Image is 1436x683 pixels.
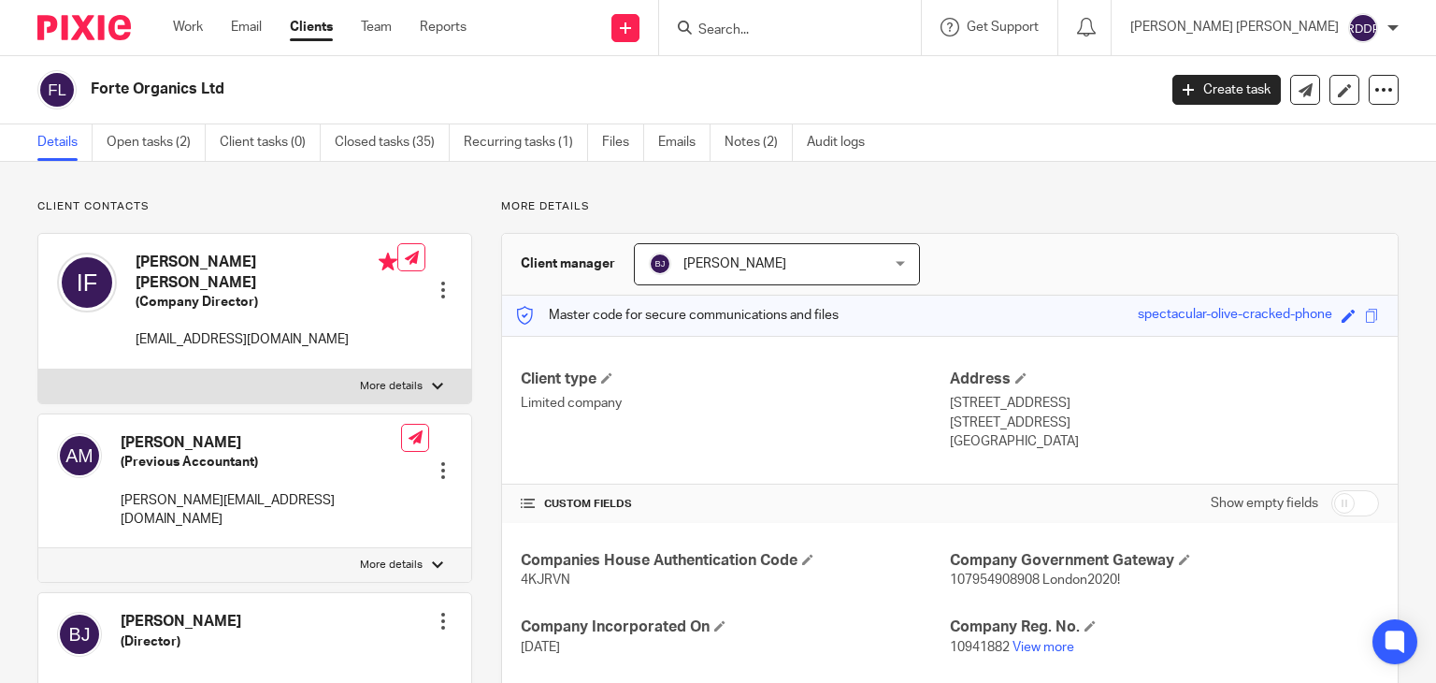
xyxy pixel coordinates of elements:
h4: Company Government Gateway [950,551,1379,571]
a: Client tasks (0) [220,124,321,161]
p: Limited company [521,394,950,413]
p: More details [360,379,423,394]
i: Primary [379,253,397,271]
a: Files [602,124,644,161]
a: Open tasks (2) [107,124,206,161]
h4: CUSTOM FIELDS [521,497,950,512]
h5: (Company Director) [136,293,397,312]
h4: [PERSON_NAME] [121,612,241,632]
h4: Company Incorporated On [521,618,950,637]
h4: Companies House Authentication Code [521,551,950,571]
span: 4KJRVN [521,574,570,587]
a: Recurring tasks (1) [464,124,588,161]
a: View more [1012,641,1074,654]
img: svg%3E [57,433,102,478]
img: svg%3E [57,612,102,657]
img: svg%3E [1348,13,1378,43]
p: [PERSON_NAME][EMAIL_ADDRESS][DOMAIN_NAME] [121,491,401,530]
p: [GEOGRAPHIC_DATA] [950,432,1379,451]
p: [STREET_ADDRESS] [950,414,1379,432]
p: [PERSON_NAME] [PERSON_NAME] [1130,18,1339,36]
a: Email [231,18,262,36]
div: spectacular-olive-cracked-phone [1138,305,1332,327]
p: Master code for secure communications and files [516,306,839,325]
img: svg%3E [37,70,77,109]
h4: [PERSON_NAME] [PERSON_NAME] [136,253,397,293]
a: Work [173,18,203,36]
a: Notes (2) [725,124,793,161]
img: svg%3E [649,253,671,275]
img: svg%3E [57,253,117,312]
a: Team [361,18,392,36]
h5: (Director) [121,632,241,651]
h2: Forte Organics Ltd [91,80,934,99]
h4: Client type [521,370,950,389]
h4: Address [950,370,1379,389]
p: [EMAIL_ADDRESS][DOMAIN_NAME] [136,330,397,349]
p: [STREET_ADDRESS] [950,394,1379,413]
span: 10941882 [950,641,1010,654]
span: [DATE] [521,641,560,654]
a: Create task [1172,75,1281,105]
span: 107954908908 London2020! [950,574,1120,587]
a: Emails [658,124,711,161]
h3: Client manager [521,254,615,273]
a: Details [37,124,93,161]
p: Client contacts [37,199,472,214]
p: More details [360,558,423,573]
h5: (Previous Accountant) [121,453,401,472]
p: More details [501,199,1399,214]
a: Clients [290,18,333,36]
a: Audit logs [807,124,879,161]
h4: Company Reg. No. [950,618,1379,637]
h4: [PERSON_NAME] [121,433,401,453]
span: [PERSON_NAME] [683,257,786,270]
label: Show empty fields [1211,494,1318,513]
span: Get Support [967,21,1039,34]
a: Reports [420,18,467,36]
a: Closed tasks (35) [335,124,450,161]
img: Pixie [37,15,131,40]
input: Search [696,22,865,39]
